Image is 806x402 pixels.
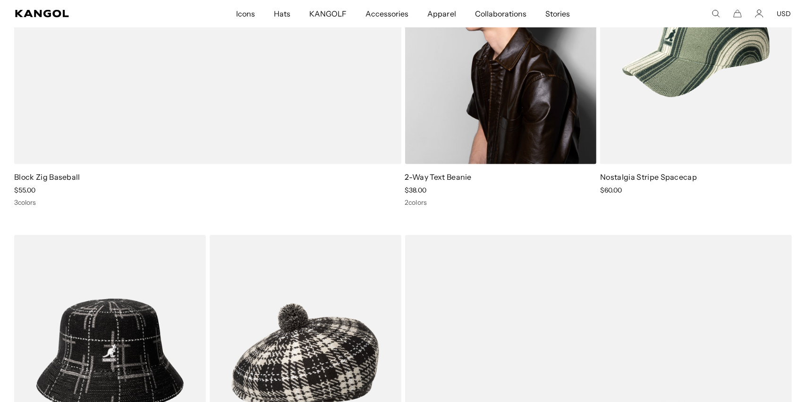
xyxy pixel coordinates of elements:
a: 2-Way Text Beanie [405,172,472,182]
div: 3 colors [14,198,401,207]
a: Account [755,9,764,18]
button: Cart [733,9,742,18]
div: 2 colors [405,198,597,207]
span: $60.00 [600,186,622,194]
button: USD [777,9,791,18]
a: Block Zig Baseball [14,172,80,182]
span: $55.00 [14,186,35,194]
span: $38.00 [405,186,426,194]
a: Kangol [15,10,156,17]
a: Nostalgia Stripe Spacecap [600,172,697,182]
summary: Search here [712,9,720,18]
